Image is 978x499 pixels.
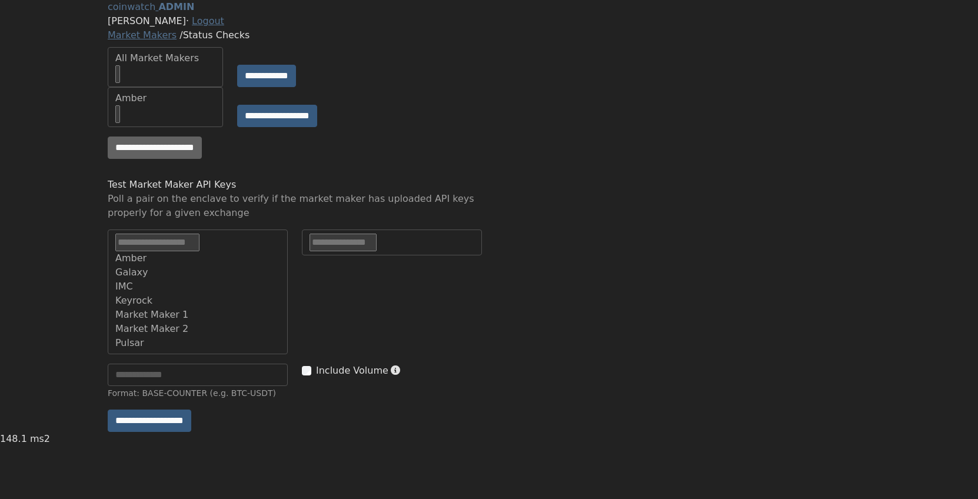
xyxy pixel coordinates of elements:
span: ms [30,433,44,444]
div: All Market Makers [115,51,215,65]
span: / [179,29,182,41]
a: coinwatch ADMIN [108,1,194,12]
div: [PERSON_NAME] [108,14,870,28]
label: Include Volume [316,364,388,378]
span: · [186,15,189,26]
a: Logout [192,15,224,26]
div: IMC [115,280,278,294]
div: Market Maker 1 [115,308,278,322]
div: Amber [115,251,278,265]
div: Amber [115,91,215,105]
div: Market Maker 2 [115,322,278,336]
div: Pulsar [115,336,278,350]
div: Test Market Maker API Keys [108,178,482,192]
div: Poll a pair on the enclave to verify if the market maker has uploaded API keys properly for a giv... [108,192,482,220]
span: 2 [44,433,50,444]
div: Status Checks [108,28,870,42]
small: Format: BASE-COUNTER (e.g. BTC-USDT) [108,388,276,398]
div: Galaxy [115,265,278,280]
div: Keyrock [115,294,278,308]
a: Market Makers [108,29,177,41]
